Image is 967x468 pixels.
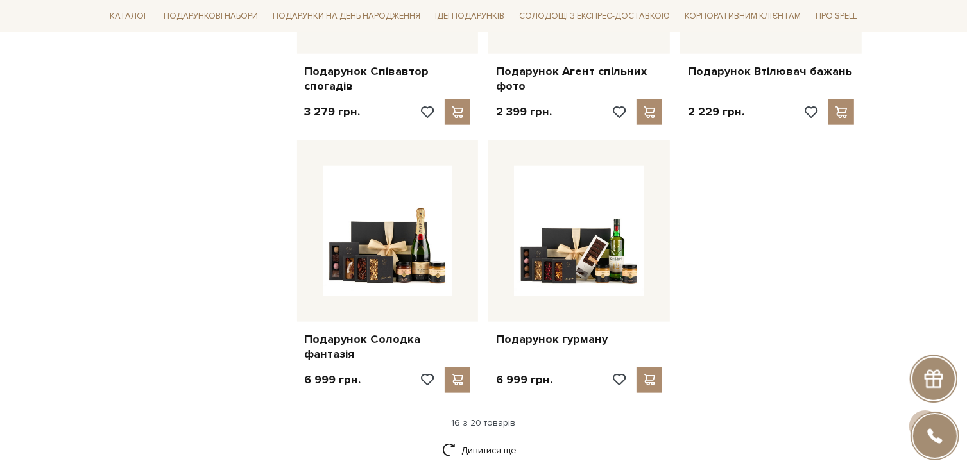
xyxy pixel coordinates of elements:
p: 3 279 грн. [305,104,361,119]
p: 6 999 грн. [305,372,361,387]
span: Про Spell [810,6,862,26]
p: 6 999 грн. [496,372,552,387]
div: 16 з 20 товарів [100,417,868,429]
a: Подарунок Втілювач бажань [688,64,854,79]
a: Подарунок Солодка фантазія [305,332,471,362]
a: Подарунок Агент спільних фото [496,64,662,94]
a: Подарунок Співавтор спогадів [305,64,471,94]
a: Дивитися ще [442,439,526,462]
p: 2 399 грн. [496,104,552,119]
a: Подарунок гурману [496,332,662,347]
span: Ідеї подарунків [430,6,509,26]
span: Каталог [105,6,154,26]
a: Солодощі з експрес-доставкою [514,5,675,27]
p: 2 229 грн. [688,104,744,119]
span: Подарункові набори [158,6,263,26]
span: Подарунки на День народження [268,6,425,26]
a: Корпоративним клієнтам [680,5,806,27]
